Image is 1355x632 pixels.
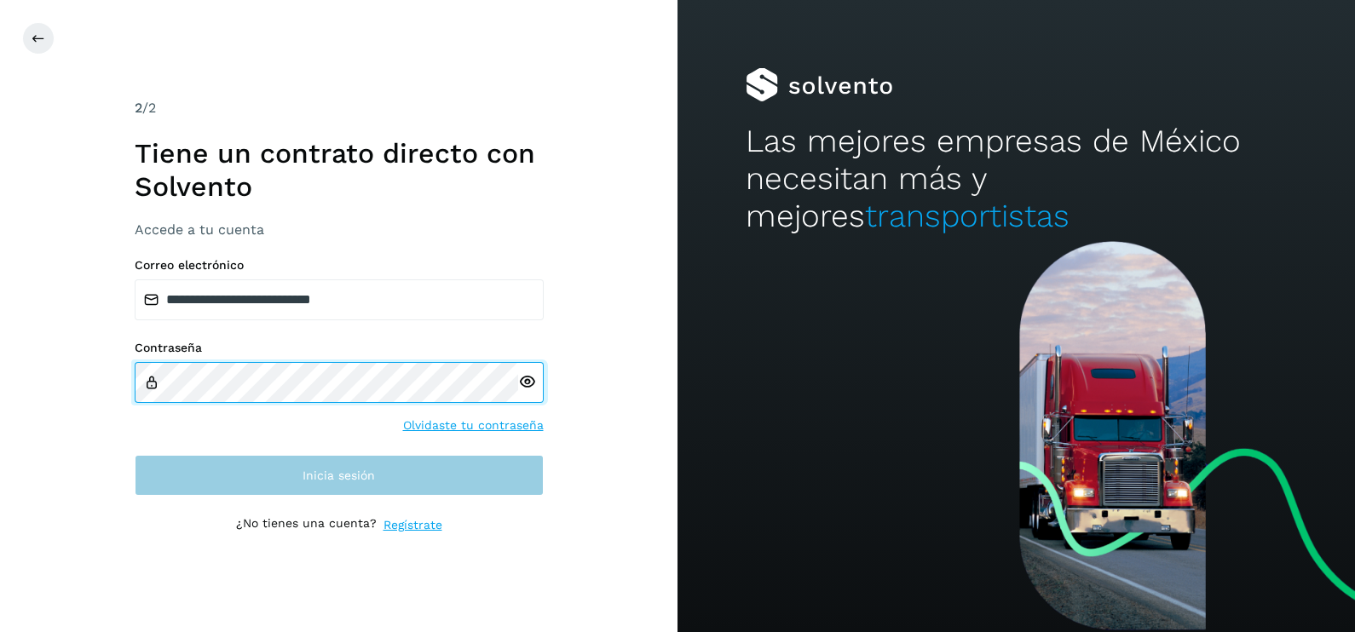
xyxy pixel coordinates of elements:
[135,137,544,203] h1: Tiene un contrato directo con Solvento
[303,469,375,481] span: Inicia sesión
[135,98,544,118] div: /2
[383,516,442,534] a: Regístrate
[135,455,544,496] button: Inicia sesión
[403,417,544,434] a: Olvidaste tu contraseña
[135,100,142,116] span: 2
[135,221,544,238] h3: Accede a tu cuenta
[135,341,544,355] label: Contraseña
[236,516,377,534] p: ¿No tienes una cuenta?
[135,258,544,273] label: Correo electrónico
[865,198,1070,234] span: transportistas
[746,123,1288,236] h2: Las mejores empresas de México necesitan más y mejores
